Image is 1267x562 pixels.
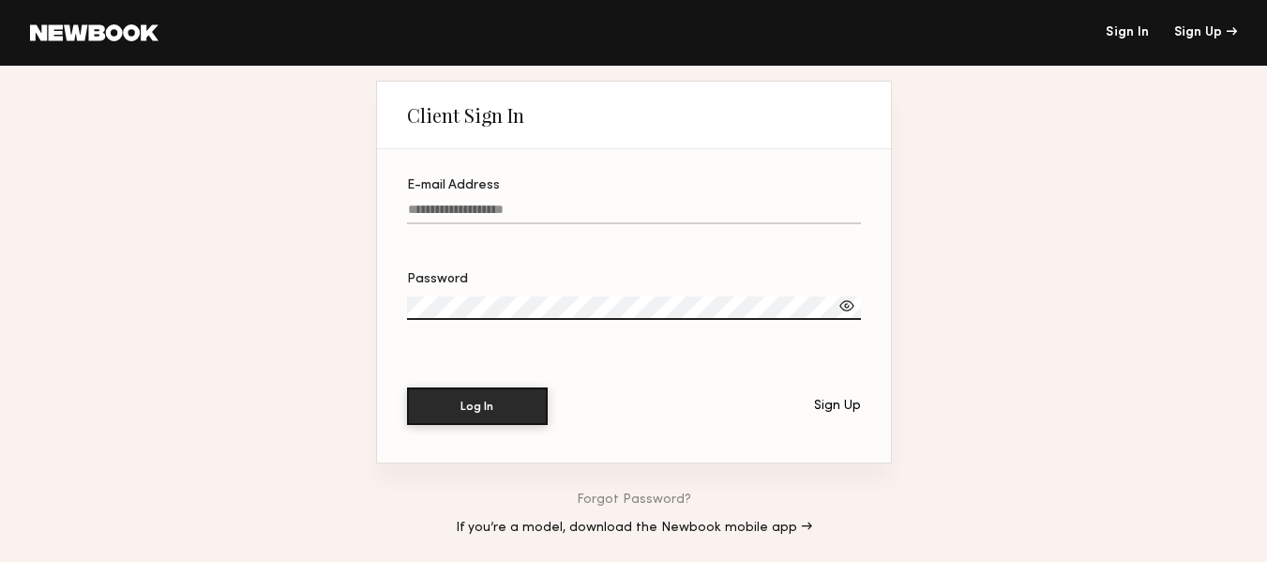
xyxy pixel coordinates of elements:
input: E-mail Address [407,203,861,224]
div: E-mail Address [407,179,861,192]
div: Password [407,273,861,286]
div: Sign Up [814,400,861,413]
div: Client Sign In [407,104,524,127]
button: Log In [407,387,548,425]
input: Password [407,296,861,320]
a: Forgot Password? [577,494,691,507]
a: Sign In [1106,26,1149,39]
div: Sign Up [1174,26,1237,39]
a: If you’re a model, download the Newbook mobile app → [456,522,812,535]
